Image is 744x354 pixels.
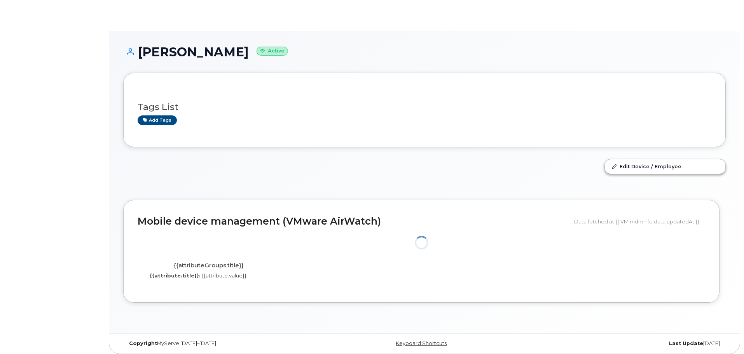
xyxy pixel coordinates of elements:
strong: Last Update [669,340,703,346]
div: [DATE] [525,340,726,347]
h2: Mobile device management (VMware AirWatch) [138,216,568,227]
a: Add tags [138,115,177,125]
a: Keyboard Shortcuts [396,340,447,346]
a: Edit Device / Employee [605,159,725,173]
label: {{attribute.title}}: [150,272,201,279]
div: Data fetched at {{ VM.mdmInfo.data.updatedAt }} [574,214,705,229]
h4: {{attributeGroups.title}} [143,262,274,269]
small: Active [257,47,288,56]
h1: [PERSON_NAME] [123,45,726,59]
strong: Copyright [129,340,157,346]
h3: Tags List [138,102,711,112]
span: {{attribute.value}} [202,272,246,279]
div: MyServe [DATE]–[DATE] [123,340,324,347]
